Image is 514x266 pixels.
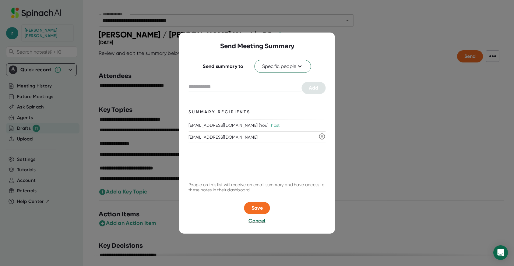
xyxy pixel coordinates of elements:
[248,217,265,224] button: Cancel
[493,245,508,260] div: Open Intercom Messenger
[203,63,244,69] div: Send summary to
[188,182,326,193] div: People on this list will receive an email summary and have access to these notes in their dashboard.
[301,82,326,94] button: Add
[188,134,318,140] div: [EMAIL_ADDRESS][DOMAIN_NAME]
[255,60,311,73] button: Specific people
[244,202,270,214] button: Save
[248,218,265,223] span: Cancel
[309,85,318,91] span: Add
[220,42,294,51] h3: Send Meeting Summary
[252,205,263,211] span: Save
[271,123,280,128] div: host
[188,123,326,128] div: [EMAIL_ADDRESS][DOMAIN_NAME] (You)
[188,109,250,115] div: Summary Recipients
[262,63,304,70] span: Specific people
